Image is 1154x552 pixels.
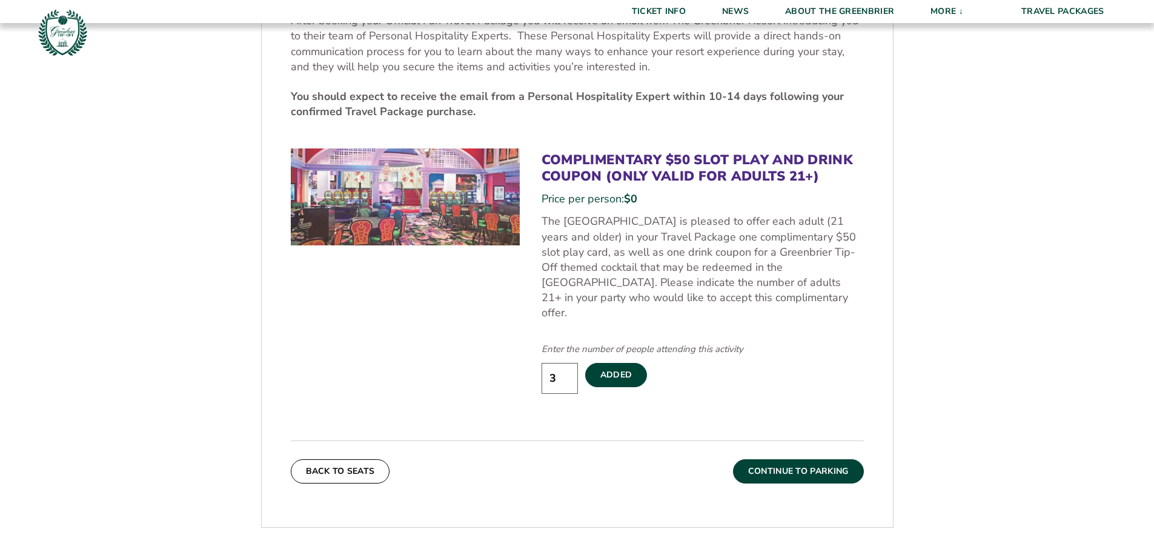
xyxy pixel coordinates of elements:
h3: Complimentary $50 Slot Play and Drink Coupon (Only Valid for Adults 21+) [542,152,864,184]
span: $0 [624,191,637,206]
p: After booking your Official Fan Travel Package you will receive an email from The Greenbrier Reso... [291,13,864,75]
button: Back To Seats [291,459,390,484]
img: Greenbrier Tip-Off [36,6,89,59]
div: Enter the number of people attending this activity [542,343,864,356]
img: Complimentary $50 Slot Play and Drink Coupon (Only Valid for Adults 21+) [291,148,520,245]
button: Continue To Parking [733,459,864,484]
p: The [GEOGRAPHIC_DATA] is pleased to offer each adult (21 years and older) in your Travel Package ... [542,214,864,321]
div: Price per person: [542,191,864,207]
label: Added [585,363,648,387]
strong: You should expect to receive the email from a Personal Hospitality Expert within 10-14 days follo... [291,89,844,119]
